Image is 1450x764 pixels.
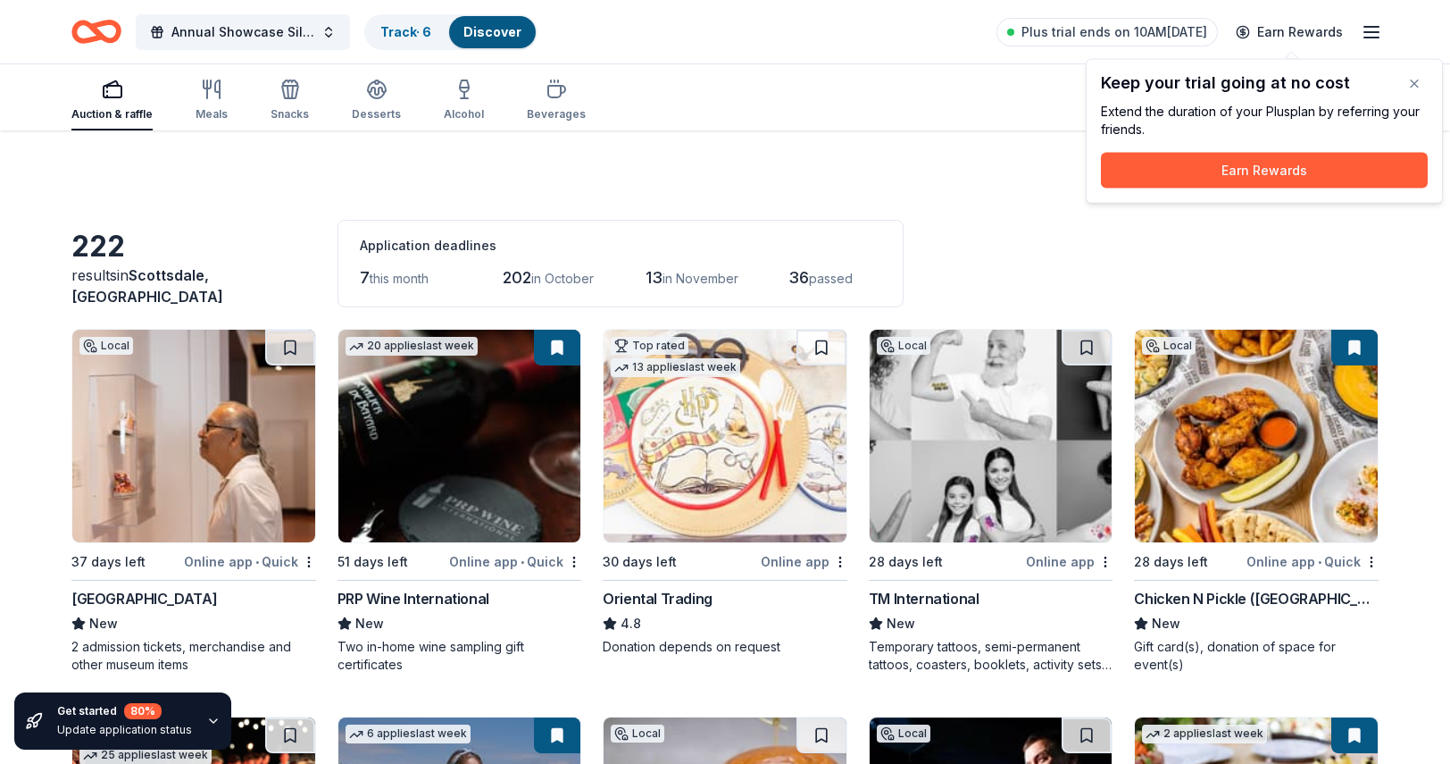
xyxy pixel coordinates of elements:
[877,337,930,355] div: Local
[71,638,316,674] div: 2 admission tickets, merchandise and other museum items
[360,268,370,287] span: 7
[996,18,1218,46] a: Plus trial ends on 10AM[DATE]
[1142,337,1196,355] div: Local
[646,268,662,287] span: 13
[444,71,484,130] button: Alcohol
[71,229,316,264] div: 222
[271,71,309,130] button: Snacks
[604,330,846,542] img: Image for Oriental Trading
[255,555,259,569] span: •
[1142,725,1267,743] div: 2 applies last week
[71,588,217,609] div: [GEOGRAPHIC_DATA]
[338,330,581,542] img: Image for PRP Wine International
[1026,550,1112,573] div: Online app
[444,107,484,122] div: Alcohol
[71,107,153,122] div: Auction & raffle
[71,71,153,130] button: Auction & raffle
[463,24,521,39] a: Discover
[89,613,118,634] span: New
[611,725,664,743] div: Local
[603,638,847,656] div: Donation depends on request
[337,638,582,674] div: Two in-home wine sampling gift certificates
[809,271,853,286] span: passed
[71,551,146,573] div: 37 days left
[527,71,586,130] button: Beverages
[1101,153,1428,189] button: Earn Rewards
[1246,550,1379,573] div: Online app Quick
[355,613,384,634] span: New
[603,329,847,656] a: Image for Oriental TradingTop rated13 applieslast week30 days leftOnline appOriental Trading4.8Do...
[603,588,712,609] div: Oriental Trading
[611,358,740,377] div: 13 applies last week
[761,550,847,573] div: Online app
[603,551,677,573] div: 30 days left
[364,14,537,50] button: Track· 6Discover
[877,725,930,743] div: Local
[337,329,582,674] a: Image for PRP Wine International20 applieslast week51 days leftOnline app•QuickPRP Wine Internati...
[380,24,431,39] a: Track· 6
[337,588,489,609] div: PRP Wine International
[521,555,524,569] span: •
[352,107,401,122] div: Desserts
[869,638,1113,674] div: Temporary tattoos, semi-permanent tattoos, coasters, booklets, activity sets, scratchers, ColorUp...
[1101,103,1428,139] div: Extend the duration of your Plus plan by referring your friends.
[71,264,316,307] div: results
[527,107,586,122] div: Beverages
[71,266,223,306] span: in
[196,107,228,122] div: Meals
[1135,330,1378,542] img: Image for Chicken N Pickle (Glendale)
[1134,638,1379,674] div: Gift card(s), donation of space for event(s)
[1134,329,1379,674] a: Image for Chicken N Pickle (Glendale)Local28 days leftOnline app•QuickChicken N Pickle ([GEOGRAPH...
[360,235,881,256] div: Application deadlines
[271,107,309,122] div: Snacks
[1318,555,1321,569] span: •
[869,588,979,609] div: TM International
[1021,21,1207,43] span: Plus trial ends on 10AM[DATE]
[184,550,316,573] div: Online app Quick
[869,329,1113,674] a: Image for TM InternationalLocal28 days leftOnline appTM InternationalNewTemporary tattoos, semi-p...
[449,550,581,573] div: Online app Quick
[370,271,429,286] span: this month
[611,337,688,355] div: Top rated
[346,337,478,356] div: 20 applies last week
[887,613,915,634] span: New
[71,329,316,674] a: Image for Heard MuseumLocal37 days leftOnline app•Quick[GEOGRAPHIC_DATA]New2 admission tickets, m...
[662,271,738,286] span: in November
[72,330,315,542] img: Image for Heard Museum
[337,551,408,573] div: 51 days left
[136,14,350,50] button: Annual Showcase Silent Auction
[788,268,809,287] span: 36
[196,71,228,130] button: Meals
[57,723,192,737] div: Update application status
[57,703,192,719] div: Get started
[71,11,121,53] a: Home
[171,21,314,43] span: Annual Showcase Silent Auction
[1225,16,1354,48] a: Earn Rewards
[870,330,1112,542] img: Image for TM International
[869,551,943,573] div: 28 days left
[1134,551,1208,573] div: 28 days left
[346,725,471,743] div: 6 applies last week
[1134,588,1379,609] div: Chicken N Pickle ([GEOGRAPHIC_DATA])
[1101,74,1428,92] div: Keep your trial going at no cost
[531,271,594,286] span: in October
[352,71,401,130] button: Desserts
[79,337,133,355] div: Local
[621,613,641,634] span: 4.8
[71,266,223,306] span: Scottsdale, [GEOGRAPHIC_DATA]
[124,703,162,719] div: 80 %
[1152,613,1180,634] span: New
[503,268,531,287] span: 202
